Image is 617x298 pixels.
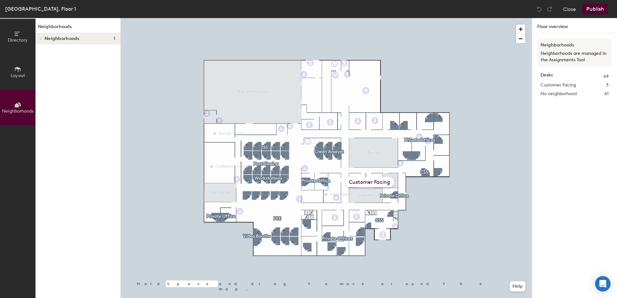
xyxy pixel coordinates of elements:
[541,73,553,80] strong: Desks
[45,36,79,41] span: Neighborhoods
[11,73,25,78] span: Layout
[603,73,609,80] span: 64
[595,276,611,292] div: Open Intercom Messenger
[582,4,608,14] button: Publish
[8,37,28,43] span: Directory
[5,5,76,13] div: [GEOGRAPHIC_DATA], Floor 1
[35,23,120,33] h1: Neighborhoods
[532,18,617,33] h1: Floor overview
[114,36,115,41] span: 1
[563,4,576,14] button: Close
[541,82,576,89] span: Customer Facing
[546,6,553,12] img: Redo
[510,281,525,292] button: Help
[604,90,609,97] span: 61
[345,177,394,187] div: Customer Facing
[536,6,542,12] img: Undo
[606,82,609,89] span: 3
[2,108,34,114] span: Neighborhoods
[541,42,609,49] h3: Neighborhoods
[541,90,577,97] span: No neighborhood
[541,50,609,63] p: Neighborhoods are managed in the Assignments Tool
